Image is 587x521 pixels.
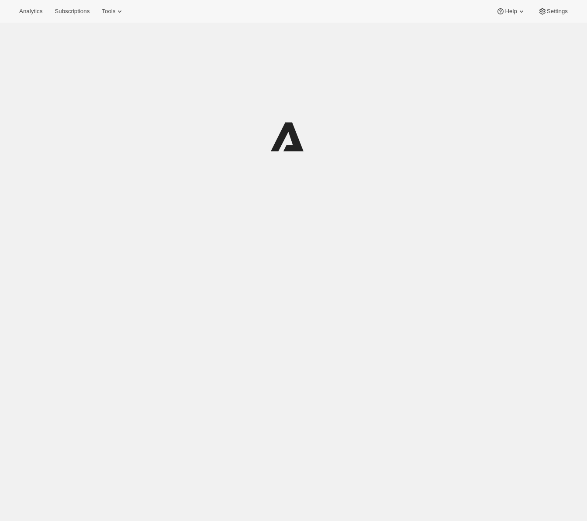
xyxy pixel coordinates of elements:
[14,5,48,17] button: Analytics
[19,8,42,15] span: Analytics
[547,8,568,15] span: Settings
[49,5,95,17] button: Subscriptions
[505,8,517,15] span: Help
[491,5,531,17] button: Help
[533,5,573,17] button: Settings
[102,8,115,15] span: Tools
[55,8,90,15] span: Subscriptions
[97,5,129,17] button: Tools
